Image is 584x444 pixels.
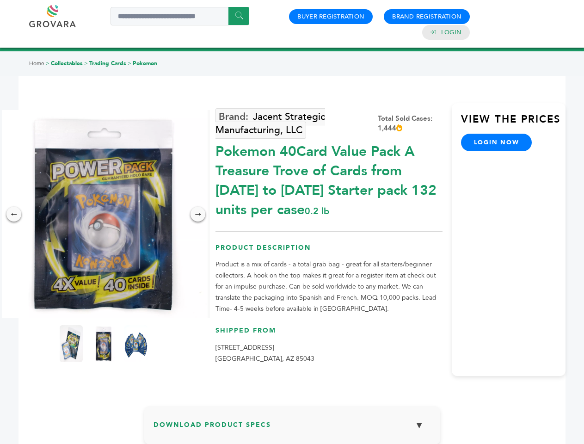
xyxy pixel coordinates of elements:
h3: Download Product Specs [154,415,431,442]
h3: Product Description [215,243,443,259]
div: → [191,207,205,222]
a: login now [461,134,532,151]
img: Pokemon 40-Card Value Pack – A Treasure Trove of Cards from 1996 to 2024 - Starter pack! 132 unit... [92,325,115,362]
p: [STREET_ADDRESS] [GEOGRAPHIC_DATA], AZ 85043 [215,342,443,364]
span: > [128,60,131,67]
button: ▼ [408,415,431,435]
input: Search a product or brand... [111,7,249,25]
img: Pokemon 40-Card Value Pack – A Treasure Trove of Cards from 1996 to 2024 - Starter pack! 132 unit... [60,325,83,362]
a: Collectables [51,60,83,67]
div: Pokemon 40Card Value Pack A Treasure Trove of Cards from [DATE] to [DATE] Starter pack 132 units ... [215,137,443,220]
span: > [46,60,49,67]
div: Total Sold Cases: 1,444 [378,114,443,133]
a: Home [29,60,44,67]
div: ← [6,207,21,222]
span: > [84,60,88,67]
a: Brand Registration [392,12,461,21]
h3: Shipped From [215,326,443,342]
p: Product is a mix of cards - a total grab bag - great for all starters/beginner collectors. A hook... [215,259,443,314]
a: Jacent Strategic Manufacturing, LLC [215,108,325,139]
h3: View the Prices [461,112,566,134]
a: Pokemon [133,60,157,67]
a: Trading Cards [89,60,126,67]
img: Pokemon 40-Card Value Pack – A Treasure Trove of Cards from 1996 to 2024 - Starter pack! 132 unit... [124,325,148,362]
span: 0.2 lb [305,205,329,217]
a: Buyer Registration [297,12,364,21]
a: Login [441,28,461,37]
